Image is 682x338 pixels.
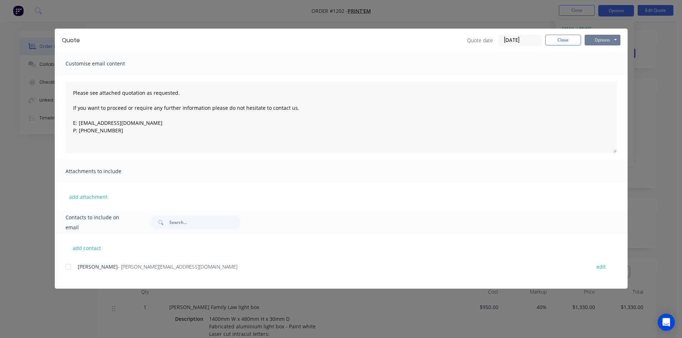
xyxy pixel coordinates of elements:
[658,314,675,331] div: Open Intercom Messenger
[467,36,493,44] span: Quote date
[78,263,118,270] span: [PERSON_NAME]
[66,212,133,232] span: Contacts to include on email
[66,166,144,176] span: Attachments to include
[66,82,617,153] textarea: Please see attached quotation as requested. If you want to proceed or require any further informa...
[66,191,111,202] button: add attachment
[592,262,610,271] button: edit
[62,36,80,45] div: Quote
[66,59,144,69] span: Customise email content
[66,243,108,253] button: add contact
[118,263,237,270] span: - [PERSON_NAME][EMAIL_ADDRESS][DOMAIN_NAME]
[169,215,240,230] input: Search...
[545,35,581,45] button: Close
[585,35,620,45] button: Options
